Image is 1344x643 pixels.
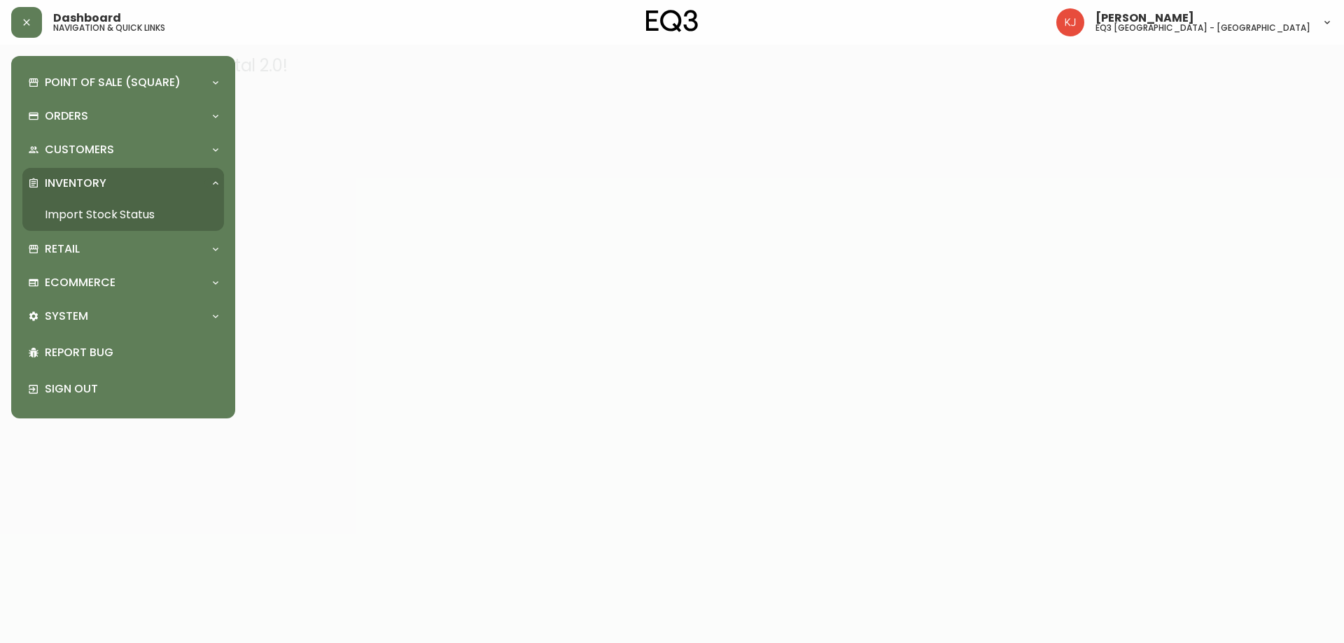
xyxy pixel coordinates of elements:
h5: navigation & quick links [53,24,165,32]
p: Inventory [45,176,106,191]
img: 24a625d34e264d2520941288c4a55f8e [1056,8,1084,36]
p: Report Bug [45,345,218,360]
img: logo [646,10,698,32]
div: Report Bug [22,334,224,371]
div: Ecommerce [22,267,224,298]
div: Customers [22,134,224,165]
p: Retail [45,241,80,257]
p: Ecommerce [45,275,115,290]
div: Sign Out [22,371,224,407]
div: System [22,301,224,332]
div: Point of Sale (Square) [22,67,224,98]
div: Orders [22,101,224,132]
p: Point of Sale (Square) [45,75,181,90]
a: Import Stock Status [22,199,224,231]
h5: eq3 [GEOGRAPHIC_DATA] - [GEOGRAPHIC_DATA] [1095,24,1310,32]
span: Dashboard [53,13,121,24]
div: Inventory [22,168,224,199]
p: Sign Out [45,381,218,397]
div: Retail [22,234,224,264]
p: Customers [45,142,114,157]
span: [PERSON_NAME] [1095,13,1194,24]
p: System [45,309,88,324]
p: Orders [45,108,88,124]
